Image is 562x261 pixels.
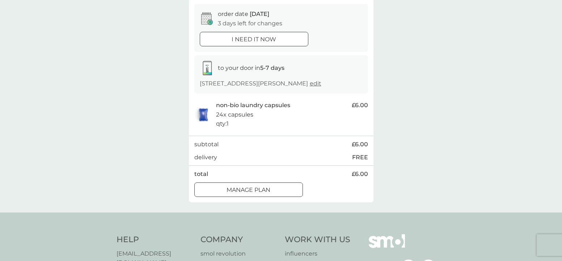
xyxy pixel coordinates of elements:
[194,140,219,149] p: subtotal
[310,80,321,87] a: edit
[285,234,350,245] h4: Work With Us
[352,169,368,179] span: £6.00
[227,185,270,195] p: Manage plan
[250,10,269,17] span: [DATE]
[232,35,276,44] p: i need it now
[352,140,368,149] span: £6.00
[216,110,253,119] p: 24x capsules
[352,101,368,110] span: £6.00
[216,119,229,129] p: qty : 1
[194,182,303,197] button: Manage plan
[218,9,269,19] p: order date
[369,234,405,259] img: smol
[218,64,284,71] span: to your door in
[260,64,284,71] strong: 5-7 days
[200,32,308,46] button: i need it now
[218,19,282,28] p: 3 days left for changes
[200,249,278,258] a: smol revolution
[117,234,194,245] h4: Help
[216,101,290,110] p: non-bio laundry capsules
[200,79,321,88] p: [STREET_ADDRESS][PERSON_NAME]
[285,249,350,258] a: influencers
[194,153,217,162] p: delivery
[194,169,208,179] p: total
[352,153,368,162] p: FREE
[200,234,278,245] h4: Company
